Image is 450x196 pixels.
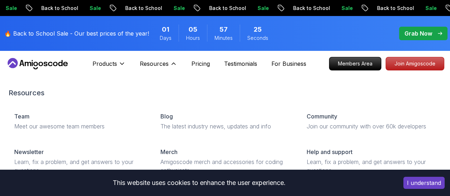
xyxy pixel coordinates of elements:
p: Sale [419,5,442,12]
span: Seconds [247,35,268,42]
button: Resources [140,59,177,74]
a: Members Area [329,57,381,70]
p: Resources [140,59,169,68]
p: Products [92,59,117,68]
p: Back to School [371,5,419,12]
span: 5 Hours [189,25,197,35]
p: Merch [160,148,178,156]
p: Grab Now [404,29,432,38]
button: Products [92,59,126,74]
span: Minutes [215,35,233,42]
a: Join Amigoscode [386,57,444,70]
p: 🔥 Back to School Sale - Our best prices of the year! [4,29,149,38]
span: 1 Days [162,25,169,35]
a: NewsletterLearn, fix a problem, and get answers to your questions [9,142,149,180]
span: 57 Minutes [219,25,228,35]
p: Learn, fix a problem, and get answers to your questions [14,158,143,175]
h2: Resources [9,88,441,98]
span: Days [160,35,171,42]
p: Team [14,112,30,121]
p: Sale [167,5,190,12]
p: Sale [251,5,274,12]
p: The latest industry news, updates and info [160,122,290,131]
div: This website uses cookies to enhance the user experience. [5,175,393,191]
p: Newsletter [14,148,44,156]
p: Meet our awesome team members [14,122,143,131]
p: Back to School [119,5,167,12]
span: Hours [186,35,200,42]
p: Blog [160,112,173,121]
span: 25 Seconds [254,25,262,35]
p: Sale [335,5,358,12]
a: Help and supportLearn, fix a problem, and get answers to your questions [301,142,441,180]
p: Amigoscode merch and accessories for coding enthusiasts. [160,158,290,175]
p: Community [307,112,337,121]
a: Testimonials [224,59,257,68]
p: Back to School [35,5,83,12]
p: Learn, fix a problem, and get answers to your questions [307,158,436,175]
button: Accept cookies [403,177,445,189]
p: Back to School [287,5,335,12]
a: MerchAmigoscode merch and accessories for coding enthusiasts. [155,142,295,180]
a: For Business [271,59,306,68]
a: TeamMeet our awesome team members [9,106,149,136]
p: Back to School [203,5,251,12]
a: CommunityJoin our community with over 60k developers [301,106,441,136]
a: Pricing [191,59,210,68]
p: Sale [83,5,106,12]
p: Join our community with over 60k developers [307,122,436,131]
p: Help and support [307,148,353,156]
a: BlogThe latest industry news, updates and info [155,106,295,136]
